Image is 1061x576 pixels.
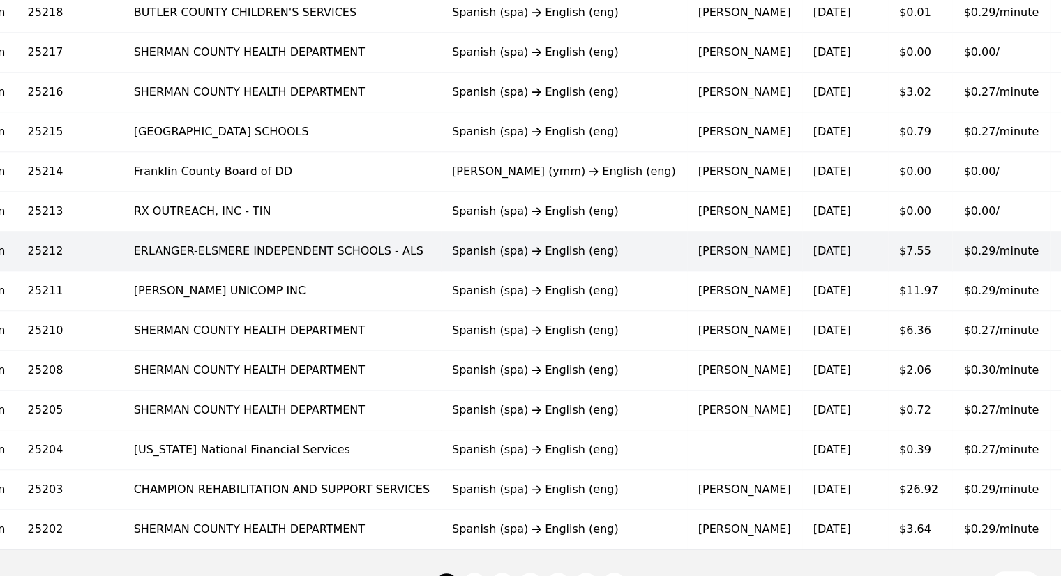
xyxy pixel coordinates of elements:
td: $11.97 [888,271,953,311]
time: [DATE] [813,244,851,257]
td: $3.64 [888,510,953,550]
td: [PERSON_NAME] [687,192,802,232]
time: [DATE] [813,284,851,297]
span: $0.29/minute [963,244,1039,257]
td: [PERSON_NAME] UNICOMP INC [123,271,441,311]
div: Spanish (spa) English (eng) [452,481,676,498]
td: $0.79 [888,112,953,152]
td: $0.00 [888,33,953,73]
td: 25214 [17,152,123,192]
td: $2.06 [888,351,953,391]
td: SHERMAN COUNTY HEALTH DEPARTMENT [123,391,441,430]
time: [DATE] [813,324,851,337]
td: [PERSON_NAME] [687,510,802,550]
span: $0.29/minute [963,522,1039,536]
time: [DATE] [813,45,851,59]
td: $0.39 [888,430,953,470]
td: SHERMAN COUNTY HEALTH DEPARTMENT [123,311,441,351]
div: Spanish (spa) English (eng) [452,282,676,299]
td: SHERMAN COUNTY HEALTH DEPARTMENT [123,33,441,73]
div: Spanish (spa) English (eng) [452,44,676,61]
div: Spanish (spa) English (eng) [452,203,676,220]
td: 25208 [17,351,123,391]
div: [PERSON_NAME] (ymm) English (eng) [452,163,676,180]
td: 25213 [17,192,123,232]
div: Spanish (spa) English (eng) [452,84,676,100]
span: $0.27/minute [963,403,1039,416]
td: [PERSON_NAME] [687,311,802,351]
td: 25217 [17,33,123,73]
time: [DATE] [813,483,851,496]
td: [PERSON_NAME] [687,351,802,391]
time: [DATE] [813,363,851,377]
span: $0.27/minute [963,125,1039,138]
td: $0.00 [888,192,953,232]
td: [PERSON_NAME] [687,152,802,192]
span: $0.30/minute [963,363,1039,377]
time: [DATE] [813,6,851,19]
div: Spanish (spa) English (eng) [452,4,676,21]
div: Spanish (spa) English (eng) [452,402,676,418]
td: CHAMPION REHABILITATION AND SUPPORT SERVICES [123,470,441,510]
div: Spanish (spa) English (eng) [452,362,676,379]
div: Spanish (spa) English (eng) [452,521,676,538]
td: $3.02 [888,73,953,112]
time: [DATE] [813,85,851,98]
span: $0.27/minute [963,85,1039,98]
span: $0.29/minute [963,6,1039,19]
td: $6.36 [888,311,953,351]
td: 25203 [17,470,123,510]
td: 25202 [17,510,123,550]
span: $0.27/minute [963,324,1039,337]
td: [PERSON_NAME] [687,391,802,430]
time: [DATE] [813,522,851,536]
div: Spanish (spa) English (eng) [452,243,676,259]
div: Spanish (spa) English (eng) [452,322,676,339]
time: [DATE] [813,165,851,178]
td: [PERSON_NAME] [687,73,802,112]
div: Spanish (spa) English (eng) [452,441,676,458]
td: $7.55 [888,232,953,271]
td: ERLANGER-ELSMERE INDEPENDENT SCHOOLS - ALS [123,232,441,271]
td: Franklin County Board of DD [123,152,441,192]
time: [DATE] [813,204,851,218]
td: 25216 [17,73,123,112]
span: $0.27/minute [963,443,1039,456]
td: [PERSON_NAME] [687,112,802,152]
td: SHERMAN COUNTY HEALTH DEPARTMENT [123,351,441,391]
td: $0.00 [888,152,953,192]
td: 25212 [17,232,123,271]
span: $0.29/minute [963,483,1039,496]
span: $0.29/minute [963,284,1039,297]
td: [US_STATE] National Financial Services [123,430,441,470]
td: 25205 [17,391,123,430]
div: Spanish (spa) English (eng) [452,123,676,140]
td: [PERSON_NAME] [687,271,802,311]
time: [DATE] [813,125,851,138]
time: [DATE] [813,443,851,456]
td: $0.72 [888,391,953,430]
td: [PERSON_NAME] [687,232,802,271]
td: 25210 [17,311,123,351]
td: RX OUTREACH, INC - TIN [123,192,441,232]
time: [DATE] [813,403,851,416]
td: SHERMAN COUNTY HEALTH DEPARTMENT [123,73,441,112]
td: SHERMAN COUNTY HEALTH DEPARTMENT [123,510,441,550]
span: $0.00/ [963,204,999,218]
td: $26.92 [888,470,953,510]
td: [PERSON_NAME] [687,470,802,510]
td: [GEOGRAPHIC_DATA] SCHOOLS [123,112,441,152]
td: 25211 [17,271,123,311]
td: 25204 [17,430,123,470]
span: $0.00/ [963,45,999,59]
td: 25215 [17,112,123,152]
td: [PERSON_NAME] [687,33,802,73]
span: $0.00/ [963,165,999,178]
